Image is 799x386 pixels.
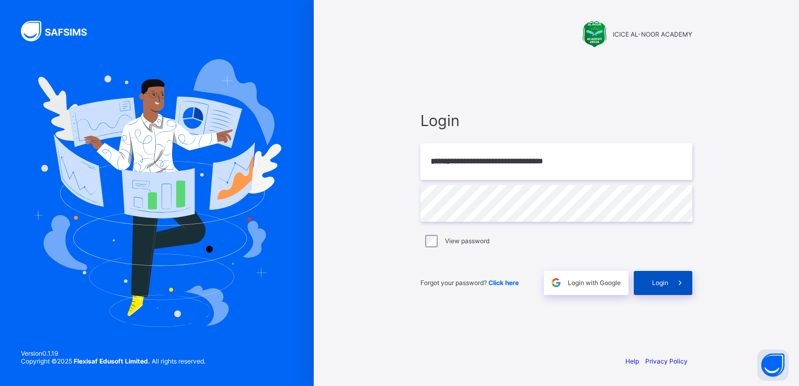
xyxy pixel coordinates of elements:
[613,30,692,38] span: ICICE AL-NOOR ACADEMY
[420,111,692,130] span: Login
[32,59,281,327] img: Hero Image
[625,357,639,365] a: Help
[21,21,99,41] img: SAFSIMS Logo
[420,279,519,287] span: Forgot your password?
[568,279,621,287] span: Login with Google
[21,357,206,365] span: Copyright © 2025 All rights reserved.
[445,237,489,245] label: View password
[550,277,562,289] img: google.396cfc9801f0270233282035f929180a.svg
[757,349,789,381] button: Open asap
[21,349,206,357] span: Version 0.1.19
[652,279,668,287] span: Login
[645,357,688,365] a: Privacy Policy
[488,279,519,287] a: Click here
[74,357,150,365] strong: Flexisaf Edusoft Limited.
